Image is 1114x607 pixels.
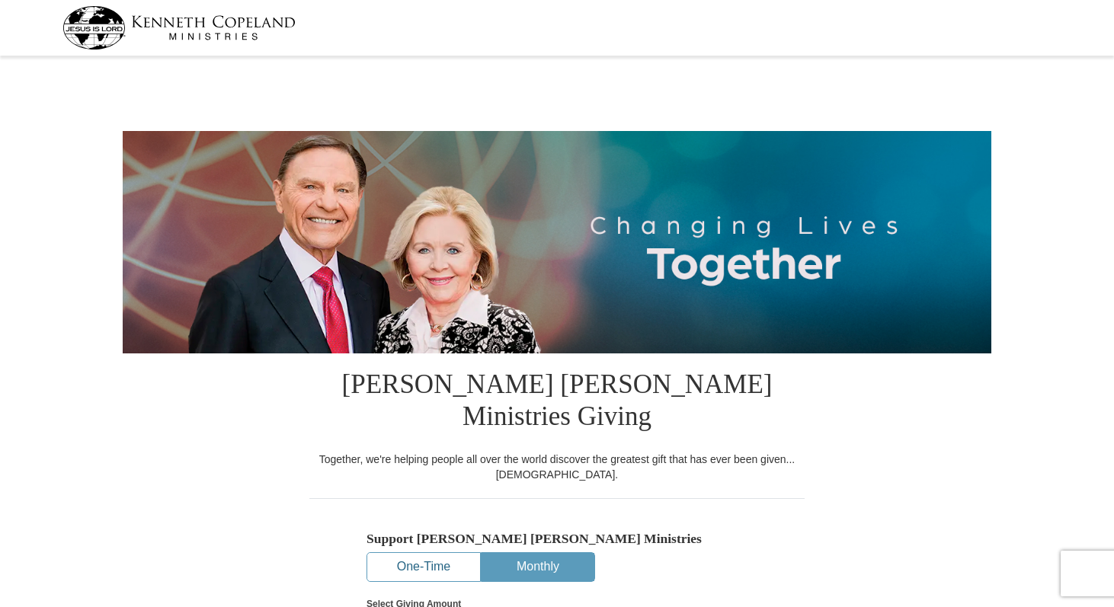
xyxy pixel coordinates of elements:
[367,531,747,547] h5: Support [PERSON_NAME] [PERSON_NAME] Ministries
[309,353,805,452] h1: [PERSON_NAME] [PERSON_NAME] Ministries Giving
[367,553,480,581] button: One-Time
[482,553,594,581] button: Monthly
[309,452,805,482] div: Together, we're helping people all over the world discover the greatest gift that has ever been g...
[62,6,296,50] img: kcm-header-logo.svg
